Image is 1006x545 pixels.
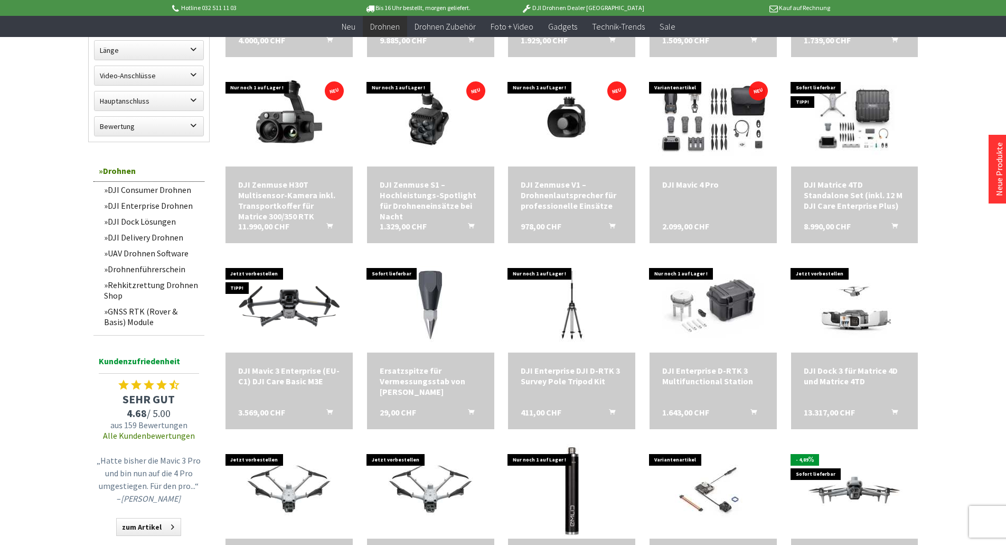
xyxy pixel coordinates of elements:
[650,444,776,539] img: DJI O4 Air Lufteinheit
[455,221,481,235] button: In den Warenkorb
[93,392,204,407] span: SEHR GUT
[407,16,483,38] a: Drohnen Zubehör
[807,257,902,353] img: DJI Dock 3 für Matrice 4D und Matrice 4TD
[804,35,851,45] span: 1.739,00 CHF
[662,221,709,232] span: 2.099,00 CHF
[662,365,764,386] a: DJI Enterprise D-RTK 3 Multifunctional Station 1.643,00 CHF In den Warenkorb
[804,221,851,232] span: 8.990,00 CHF
[521,221,561,232] span: 978,00 CHF
[804,365,906,386] a: DJI Dock 3 für Matrice 4D und Matrice 4TD 13.317,00 CHF In den Warenkorb
[879,221,904,235] button: In den Warenkorb
[738,35,763,49] button: In den Warenkorb
[521,365,623,386] div: DJI Enterprise DJI D-RTK 3 Survey Pole Tripod Kit
[521,179,623,211] a: DJI Zenmuse V1 – Drohnenlautsprecher für professionelle Einsätze 978,00 CHF In den Warenkorb
[238,365,340,386] div: DJI Mavic 3 Enterprise (EU-C1) DJI Care Basic M3E
[662,35,709,45] span: 1.509,00 CHF
[500,2,665,14] p: DJI Drohnen Dealer [GEOGRAPHIC_DATA]
[95,117,203,136] label: Bewertung
[804,179,906,211] div: DJI Matrice 4TD Standalone Set (inkl. 12 M DJI Care Enterprise Plus)
[99,182,204,198] a: DJI Consumer Drohnen
[99,198,204,214] a: DJI Enterprise Drohnen
[99,245,204,261] a: UAV Drohnen Software
[225,71,352,167] img: DJI Zenmuse H30T Multisensor-Kamera inkl. Transportkoffer für Matrice 300/350 RTK
[99,277,204,303] a: Rehkitzrettung Drohnen Shop
[238,221,289,232] span: 11.990,00 CHF
[791,455,918,527] img: DJI Matrice 4E
[662,407,709,418] span: 1.643,00 CHF
[238,179,340,221] div: DJI Zenmuse H30T Multisensor-Kamera inkl. Transportkoffer für Matrice 300/350 RTK
[662,179,764,190] a: DJI Mavic 4 Pro 2.099,00 CHF
[521,35,568,45] span: 1.929,00 CHF
[541,16,585,38] a: Gadgets
[455,407,481,421] button: In den Warenkorb
[93,407,204,420] span: / 5.00
[367,71,494,167] img: DJI Zenmuse S1 – Hochleistungs-Spotlight für Drohneneinsätze bei Nacht
[662,179,764,190] div: DJI Mavic 4 Pro
[491,21,533,32] span: Foto + Video
[380,407,416,418] span: 29,00 CHF
[314,407,339,421] button: In den Warenkorb
[96,454,202,505] p: „Hatte bisher die Mavic 3 Pro und bin nun auf die 4 Pro umgestiegen. Für den pro...“ –
[380,179,482,221] div: DJI Zenmuse S1 – Hochleistungs-Spotlight für Drohneneinsätze bei Nacht
[524,444,619,539] img: Reach RS3/RS2+ Verlängerungsstange
[994,142,1004,196] a: Neue Produkte
[650,257,776,353] img: DJI Enterprise D-RTK 3 Multifunctional Station
[238,407,285,418] span: 3.569,00 CHF
[225,444,352,539] img: Matrice 4D für das Dock 3
[225,269,353,341] img: DJI Mavic 3 Enterprise (EU-C1) DJI Care Basic M3E
[509,257,635,353] img: DJI Enterprise DJI D-RTK 3 Survey Pole Tripod Kit
[509,71,635,167] img: DJI Zenmuse V1 – Drohnenlautsprecher für professionelle Einsätze
[93,420,204,430] span: aus 159 Bewertungen
[238,35,285,45] span: 4.000,00 CHF
[380,35,427,45] span: 9.885,00 CHF
[804,365,906,386] div: DJI Dock 3 für Matrice 4D und Matrice 4TD
[521,407,561,418] span: 411,00 CHF
[314,35,339,49] button: In den Warenkorb
[363,16,407,38] a: Drohnen
[548,21,577,32] span: Gadgets
[380,365,482,397] div: Ersatzspitze für Vermessungsstab von [PERSON_NAME]
[596,35,622,49] button: In den Warenkorb
[380,221,427,232] span: 1.329,00 CHF
[383,257,478,353] img: Ersatzspitze für Vermessungsstab von Emlid
[370,21,400,32] span: Drohnen
[238,365,340,386] a: DJI Mavic 3 Enterprise (EU-C1) DJI Care Basic M3E 3.569,00 CHF In den Warenkorb
[99,229,204,245] a: DJI Delivery Drohnen
[95,66,203,85] label: Video-Anschlüsse
[238,179,340,221] a: DJI Zenmuse H30T Multisensor-Kamera inkl. Transportkoffer für Matrice 300/350 RTK 11.990,00 CHF I...
[483,16,541,38] a: Foto + Video
[521,179,623,211] div: DJI Zenmuse V1 – Drohnenlautsprecher für professionelle Einsätze
[660,21,675,32] span: Sale
[99,214,204,229] a: DJI Dock Lösungen
[879,35,904,49] button: In den Warenkorb
[95,41,203,60] label: Länge
[171,2,335,14] p: Hotline 032 511 11 03
[93,160,204,182] a: Drohnen
[521,365,623,386] a: DJI Enterprise DJI D-RTK 3 Survey Pole Tripod Kit 411,00 CHF In den Warenkorb
[665,2,830,14] p: Kauf auf Rechnung
[804,407,855,418] span: 13.317,00 CHF
[650,71,776,167] img: DJI Mavic 4 Pro
[662,365,764,386] div: DJI Enterprise D-RTK 3 Multifunctional Station
[380,365,482,397] a: Ersatzspitze für Vermessungsstab von [PERSON_NAME] 29,00 CHF In den Warenkorb
[585,16,652,38] a: Technik-Trends
[99,261,204,277] a: Drohnenführerschein
[596,407,622,421] button: In den Warenkorb
[380,179,482,221] a: DJI Zenmuse S1 – Hochleistungs-Spotlight für Drohneneinsätze bei Nacht 1.329,00 CHF In den Warenkorb
[334,16,363,38] a: Neu
[804,179,906,211] a: DJI Matrice 4TD Standalone Set (inkl. 12 M DJI Care Enterprise Plus) 8.990,00 CHF In den Warenkorb
[116,518,181,536] a: zum Artikel
[367,444,494,539] img: Matrice 4TD für das Dock 3
[342,21,355,32] span: Neu
[455,35,481,49] button: In den Warenkorb
[314,221,339,235] button: In den Warenkorb
[791,73,918,164] img: DJI Matrice 4TD Standalone Set (inkl. 12 M DJI Care Enterprise Plus)
[335,2,500,14] p: Bis 16 Uhr bestellt, morgen geliefert.
[95,91,203,110] label: Hauptanschluss
[738,407,763,421] button: In den Warenkorb
[103,430,195,441] a: Alle Kundenbewertungen
[99,354,199,374] span: Kundenzufriedenheit
[652,16,683,38] a: Sale
[99,303,204,330] a: GNSS RTK (Rover & Basis) Module
[415,21,476,32] span: Drohnen Zubehör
